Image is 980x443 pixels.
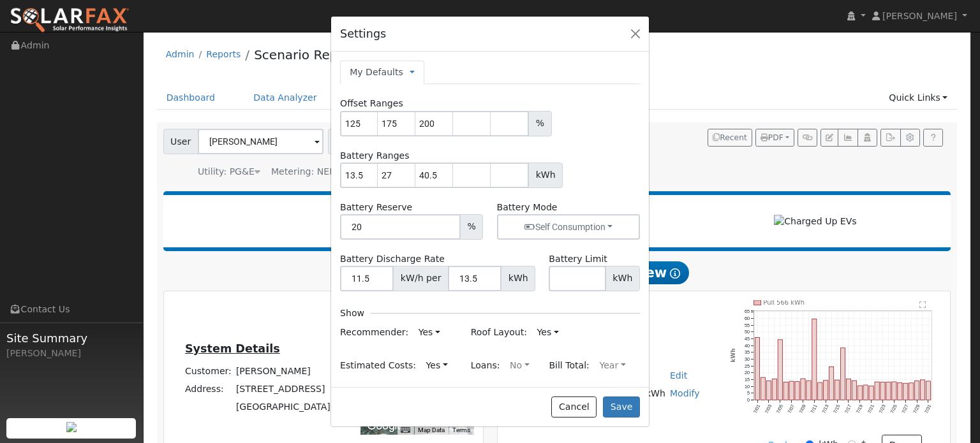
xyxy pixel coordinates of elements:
label: Battery Reserve [340,201,412,214]
input: 0.0 [340,266,394,291]
label: Battery Discharge Rate [340,252,445,266]
label: Battery Limit [549,252,607,266]
span: % [460,214,483,240]
span: % [528,111,551,136]
a: My Defaults [350,66,403,79]
input: 0.0 [448,266,501,291]
span: kW/h per [393,266,449,291]
span: Loans: [471,359,500,370]
span: Estimated Costs: [340,359,416,370]
span: Bill Total: [549,359,590,370]
button: Cancel [551,396,597,418]
h5: Settings [340,25,386,42]
span: Roof Layout: [471,327,527,337]
h6: Show [340,308,364,319]
button: Self Consumption [497,214,640,240]
button: Yes [419,356,454,376]
span: kWh [528,163,563,188]
button: No [503,356,536,376]
span: kWh [605,266,640,291]
span: Recommender: [340,327,408,337]
label: Battery Mode [497,201,558,214]
button: Yes [530,323,565,343]
span: kWh [501,266,535,291]
input: 0.0 [340,214,461,240]
button: Yes [412,323,447,343]
button: Save [603,396,640,418]
label: Battery Ranges [340,149,410,163]
button: Year [593,356,632,376]
label: Offset Ranges [340,97,403,110]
